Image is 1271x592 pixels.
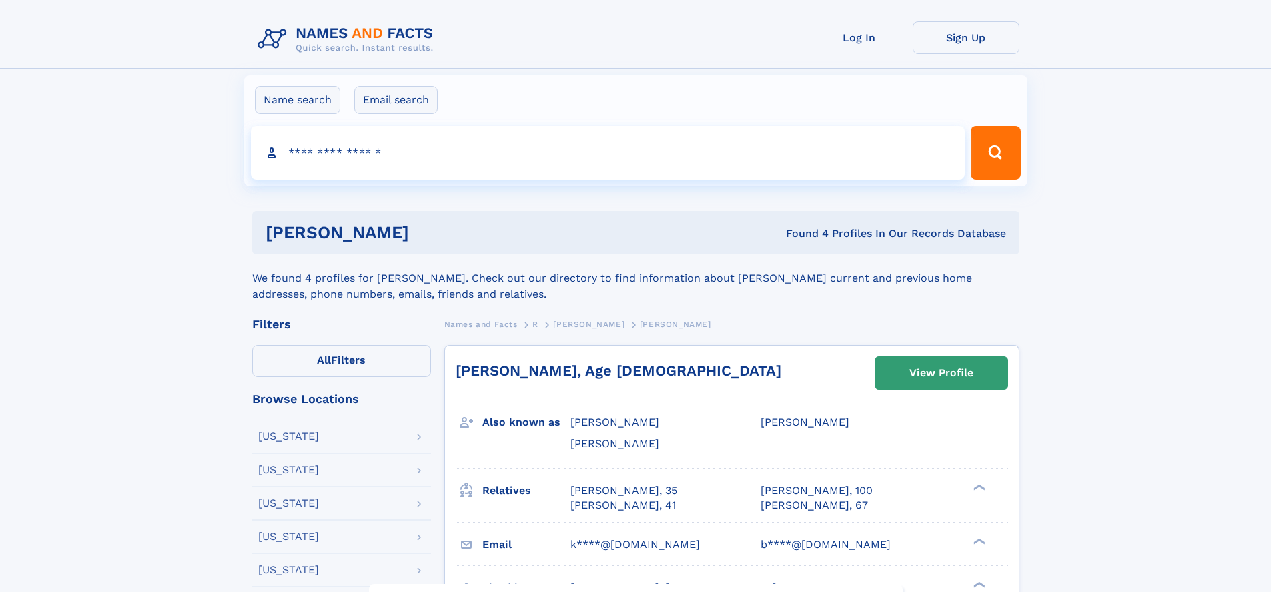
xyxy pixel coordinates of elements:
a: [PERSON_NAME], Age [DEMOGRAPHIC_DATA] [456,362,781,379]
div: Browse Locations [252,393,431,405]
a: R [532,316,538,332]
a: [PERSON_NAME], 67 [761,498,868,513]
div: [US_STATE] [258,565,319,575]
h1: [PERSON_NAME] [266,224,598,241]
label: Name search [255,86,340,114]
span: [PERSON_NAME] [761,416,849,428]
h3: Email [482,533,570,556]
a: Names and Facts [444,316,518,332]
span: [PERSON_NAME] [570,416,659,428]
a: [PERSON_NAME], 41 [570,498,676,513]
div: View Profile [909,358,973,388]
div: ❯ [970,537,986,545]
span: [PERSON_NAME] [640,320,711,329]
a: [PERSON_NAME] [553,316,624,332]
a: [PERSON_NAME], 35 [570,483,677,498]
div: ❯ [970,580,986,589]
div: [US_STATE] [258,431,319,442]
img: Logo Names and Facts [252,21,444,57]
a: Log In [806,21,913,54]
span: [PERSON_NAME] [553,320,624,329]
div: Found 4 Profiles In Our Records Database [597,226,1006,241]
div: ❯ [970,483,986,491]
a: [PERSON_NAME], 100 [761,483,873,498]
span: [PERSON_NAME] [570,437,659,450]
div: [US_STATE] [258,498,319,509]
span: All [317,354,331,366]
button: Search Button [971,126,1020,180]
div: [US_STATE] [258,465,319,475]
a: View Profile [875,357,1007,389]
a: Sign Up [913,21,1019,54]
div: [US_STATE] [258,531,319,542]
h3: Relatives [482,479,570,502]
div: Filters [252,318,431,330]
label: Filters [252,345,431,377]
input: search input [251,126,965,180]
div: We found 4 profiles for [PERSON_NAME]. Check out our directory to find information about [PERSON_... [252,254,1019,302]
span: R [532,320,538,329]
h3: Also known as [482,411,570,434]
label: Email search [354,86,438,114]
